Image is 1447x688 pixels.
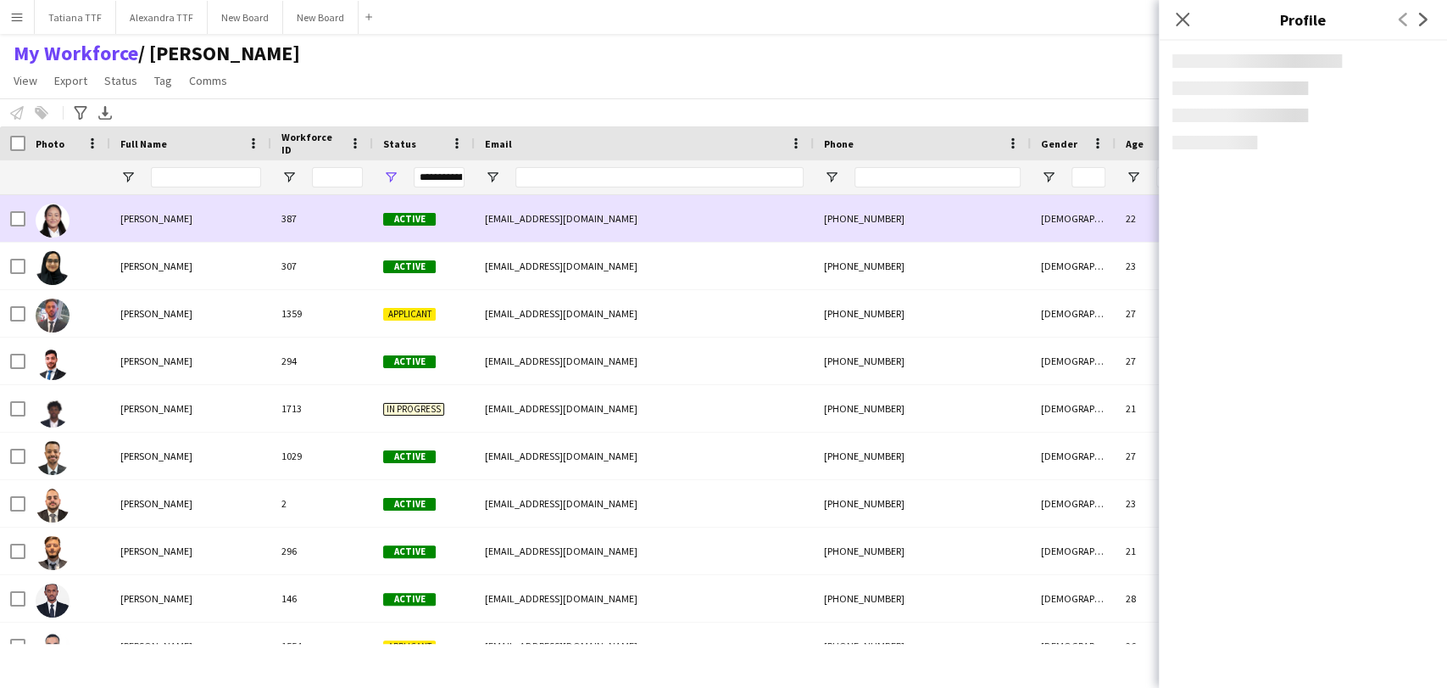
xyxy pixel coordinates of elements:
[120,545,192,557] span: [PERSON_NAME]
[1031,243,1116,289] div: [DEMOGRAPHIC_DATA]
[182,70,234,92] a: Comms
[36,536,70,570] img: Abdalla Shahin
[1031,480,1116,527] div: [DEMOGRAPHIC_DATA]
[14,73,37,88] span: View
[283,1,359,34] button: New Board
[1116,528,1187,574] div: 21
[47,70,94,92] a: Export
[120,355,192,367] span: [PERSON_NAME]
[1041,170,1056,185] button: Open Filter Menu
[97,70,144,92] a: Status
[36,489,70,523] img: Abdalla Shafei
[383,260,436,273] span: Active
[475,338,814,384] div: [EMAIL_ADDRESS][DOMAIN_NAME]
[36,631,70,665] img: Abdallah Aitoukheddi
[814,338,1031,384] div: [PHONE_NUMBER]
[1031,575,1116,622] div: [DEMOGRAPHIC_DATA]
[1041,137,1077,150] span: Gender
[1116,433,1187,479] div: 27
[383,498,436,511] span: Active
[515,167,804,187] input: Email Filter Input
[814,575,1031,622] div: [PHONE_NUMBER]
[475,575,814,622] div: [EMAIL_ADDRESS][DOMAIN_NAME]
[36,346,70,380] img: Abdalla Elobaid
[281,170,297,185] button: Open Filter Menu
[7,70,44,92] a: View
[1126,170,1141,185] button: Open Filter Menu
[36,441,70,475] img: Abdalla Ibrahim
[120,260,192,272] span: [PERSON_NAME]
[1071,167,1105,187] input: Gender Filter Input
[36,299,70,333] img: Abdalla Ali
[475,433,814,479] div: [EMAIL_ADDRESS][DOMAIN_NAME]
[814,433,1031,479] div: [PHONE_NUMBER]
[271,575,373,622] div: 146
[383,308,436,321] span: Applicant
[154,73,172,88] span: Tag
[1116,338,1187,384] div: 27
[189,73,227,88] span: Comms
[271,623,373,669] div: 1554
[281,131,342,156] span: Workforce ID
[36,394,70,428] img: Abdalla Hassan
[271,528,373,574] div: 296
[1031,433,1116,479] div: [DEMOGRAPHIC_DATA]
[1031,528,1116,574] div: [DEMOGRAPHIC_DATA]
[120,170,136,185] button: Open Filter Menu
[35,1,116,34] button: Tatiana TTF
[1116,290,1187,337] div: 27
[1116,243,1187,289] div: 23
[1031,195,1116,242] div: [DEMOGRAPHIC_DATA]
[120,137,167,150] span: Full Name
[1159,8,1447,31] h3: Profile
[271,243,373,289] div: 307
[36,137,64,150] span: Photo
[1126,137,1144,150] span: Age
[120,212,192,225] span: [PERSON_NAME]
[54,73,87,88] span: Export
[36,251,70,285] img: Aayisha Mezna
[120,307,192,320] span: [PERSON_NAME]
[120,450,192,462] span: [PERSON_NAME]
[383,640,436,653] span: Applicant
[383,170,398,185] button: Open Filter Menu
[814,290,1031,337] div: [PHONE_NUMBER]
[1031,385,1116,432] div: [DEMOGRAPHIC_DATA]
[854,167,1021,187] input: Phone Filter Input
[36,584,70,618] img: Abdalla Suliman
[475,528,814,574] div: [EMAIL_ADDRESS][DOMAIN_NAME]
[475,385,814,432] div: [EMAIL_ADDRESS][DOMAIN_NAME]
[475,290,814,337] div: [EMAIL_ADDRESS][DOMAIN_NAME]
[383,137,416,150] span: Status
[485,137,512,150] span: Email
[814,385,1031,432] div: [PHONE_NUMBER]
[312,167,363,187] input: Workforce ID Filter Input
[138,41,300,66] span: TATIANA
[116,1,208,34] button: Alexandra TTF
[271,290,373,337] div: 1359
[475,623,814,669] div: [EMAIL_ADDRESS][DOMAIN_NAME]
[1031,290,1116,337] div: [DEMOGRAPHIC_DATA]
[271,338,373,384] div: 294
[485,170,500,185] button: Open Filter Menu
[383,593,436,606] span: Active
[120,402,192,415] span: [PERSON_NAME]
[814,195,1031,242] div: [PHONE_NUMBER]
[271,385,373,432] div: 1713
[1116,195,1187,242] div: 22
[475,243,814,289] div: [EMAIL_ADDRESS][DOMAIN_NAME]
[383,213,436,226] span: Active
[1116,575,1187,622] div: 28
[814,480,1031,527] div: [PHONE_NUMBER]
[814,243,1031,289] div: [PHONE_NUMBER]
[1116,385,1187,432] div: 21
[1156,167,1177,187] input: Age Filter Input
[824,170,839,185] button: Open Filter Menu
[147,70,179,92] a: Tag
[120,592,192,605] span: [PERSON_NAME]
[383,355,436,368] span: Active
[1031,623,1116,669] div: [DEMOGRAPHIC_DATA]
[70,103,91,123] app-action-btn: Advanced filters
[104,73,137,88] span: Status
[1116,623,1187,669] div: 26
